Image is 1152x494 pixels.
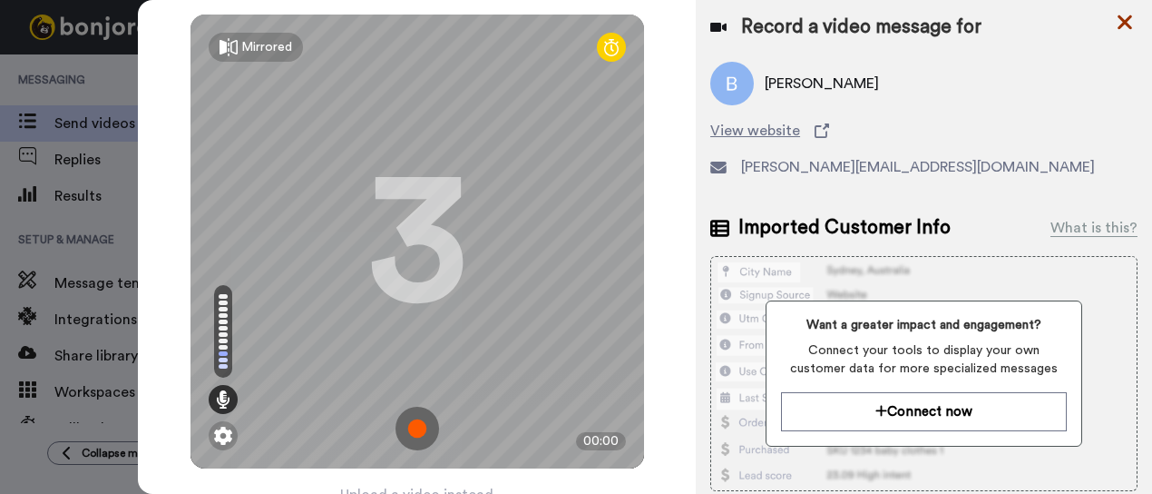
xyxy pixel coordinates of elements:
[738,214,951,242] span: Imported Customer Info
[781,392,1068,431] button: Connect now
[710,120,800,142] span: View website
[395,407,439,450] img: ic_record_start.svg
[214,427,232,445] img: ic_gear.svg
[1050,217,1137,239] div: What is this?
[781,341,1068,378] span: Connect your tools to display your own customer data for more specialized messages
[710,120,1137,142] a: View website
[576,432,626,450] div: 00:00
[741,156,1095,178] span: [PERSON_NAME][EMAIL_ADDRESS][DOMAIN_NAME]
[781,316,1068,334] span: Want a greater impact and engagement?
[367,173,467,310] div: 3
